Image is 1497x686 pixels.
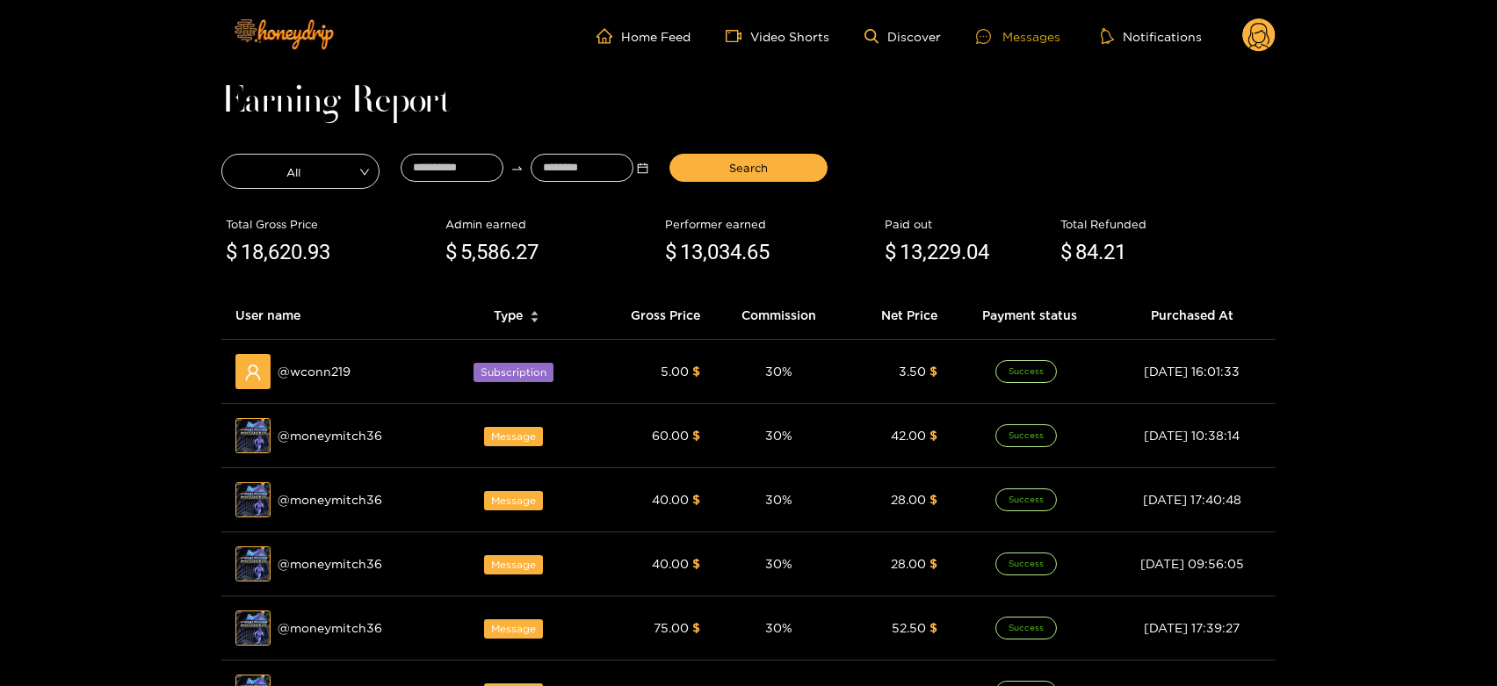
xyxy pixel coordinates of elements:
span: $ [445,236,457,270]
span: [DATE] 09:56:05 [1140,557,1244,570]
span: .27 [510,240,539,264]
span: $ [692,621,700,634]
span: $ [929,621,937,634]
th: Payment status [951,292,1108,340]
th: User name [221,292,444,340]
span: 30 % [765,621,792,634]
span: $ [692,429,700,442]
span: 52.50 [892,621,926,634]
button: Search [669,154,828,182]
span: Success [995,617,1057,639]
div: Total Refunded [1060,215,1271,233]
div: Messages [976,26,1060,47]
span: $ [692,557,700,570]
span: user [244,364,262,381]
span: 60.00 [652,429,689,442]
span: Search [729,159,768,177]
span: video-camera [726,28,750,44]
span: 28.00 [891,557,926,570]
a: Home Feed [597,28,691,44]
span: All [222,159,379,184]
span: to [510,162,524,175]
span: Message [484,427,543,446]
div: Paid out [885,215,1052,233]
span: 30 % [765,493,792,506]
span: Subscription [474,363,553,382]
span: Success [995,360,1057,383]
span: Success [995,552,1057,575]
a: Discover [864,29,941,44]
span: $ [929,429,937,442]
div: Performer earned [665,215,876,233]
span: .04 [961,240,989,264]
span: $ [929,557,937,570]
span: .93 [302,240,330,264]
span: 40.00 [652,557,689,570]
th: Gross Price [589,292,713,340]
h1: Earning Report [221,90,1276,114]
span: @ wconn219 [278,362,351,381]
span: 40.00 [652,493,689,506]
span: $ [929,493,937,506]
span: caret-down [530,315,539,325]
button: Notifications [1096,27,1207,45]
span: $ [885,236,896,270]
span: .65 [741,240,770,264]
span: $ [929,365,937,378]
a: Video Shorts [726,28,829,44]
span: 75.00 [654,621,689,634]
div: Total Gross Price [226,215,437,233]
span: 30 % [765,557,792,570]
th: Purchased At [1108,292,1276,340]
span: caret-up [530,308,539,318]
span: 5,586 [460,240,510,264]
span: [DATE] 17:40:48 [1143,493,1241,506]
span: 42.00 [891,429,926,442]
span: 5.00 [661,365,689,378]
span: @ moneymitch36 [278,618,382,638]
span: $ [692,365,700,378]
span: $ [1060,236,1072,270]
span: 84 [1075,240,1098,264]
span: @ moneymitch36 [278,554,382,574]
span: Success [995,488,1057,511]
span: Message [484,491,543,510]
span: [DATE] 16:01:33 [1144,365,1240,378]
span: Type [494,306,523,325]
span: Message [484,555,543,574]
span: home [597,28,621,44]
span: @ moneymitch36 [278,426,382,445]
span: Message [484,619,543,639]
span: swap-right [510,162,524,175]
span: 13,229 [900,240,961,264]
span: [DATE] 10:38:14 [1144,429,1240,442]
span: 3.50 [899,365,926,378]
span: .21 [1098,240,1126,264]
span: $ [692,493,700,506]
span: $ [226,236,237,270]
span: @ moneymitch36 [278,490,382,509]
span: 13,034 [680,240,741,264]
span: $ [665,236,676,270]
span: 28.00 [891,493,926,506]
span: 30 % [765,365,792,378]
th: Net Price [844,292,951,340]
span: [DATE] 17:39:27 [1144,621,1240,634]
span: 18,620 [241,240,302,264]
span: 30 % [765,429,792,442]
span: Success [995,424,1057,447]
th: Commission [714,292,845,340]
div: Admin earned [445,215,656,233]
